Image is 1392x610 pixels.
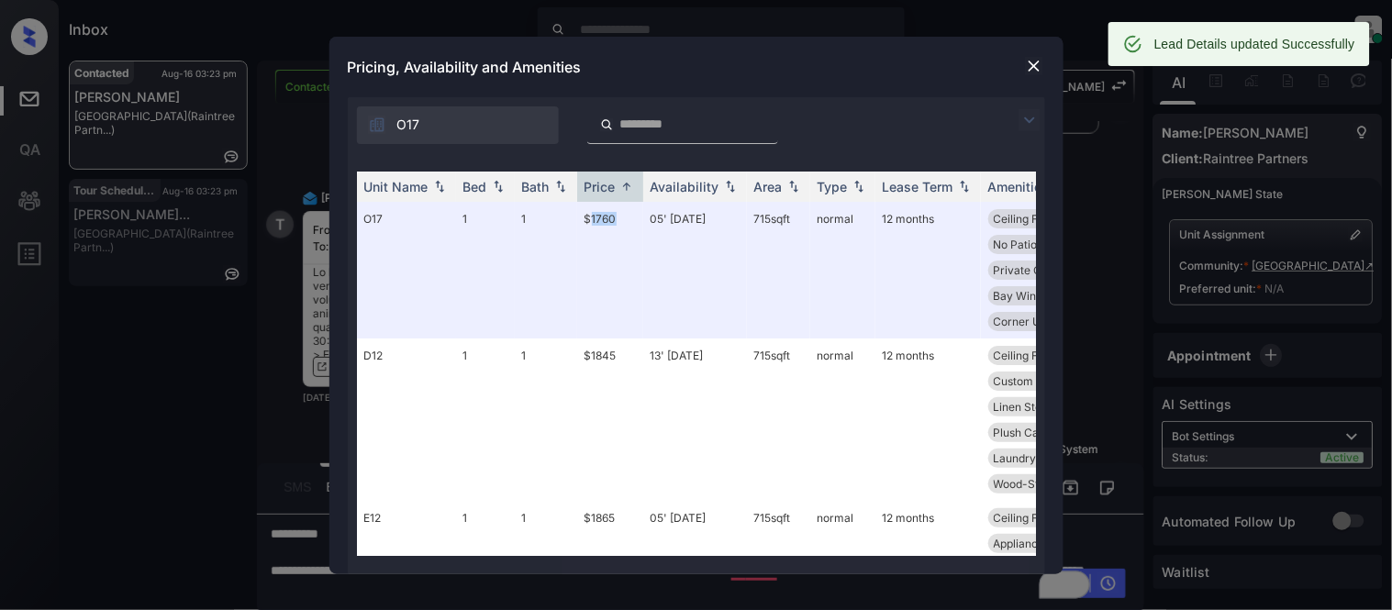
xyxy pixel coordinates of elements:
[994,537,1089,550] span: Appliance Packa...
[754,179,783,194] div: Area
[1019,109,1041,131] img: icon-zuma
[551,180,570,193] img: sorting
[522,179,550,194] div: Bath
[364,179,429,194] div: Unit Name
[810,202,875,338] td: normal
[994,349,1052,362] span: Ceiling Fan
[883,179,953,194] div: Lease Term
[810,338,875,501] td: normal
[875,338,981,501] td: 12 months
[721,180,740,193] img: sorting
[994,451,1092,465] span: Laundry Room Pr...
[515,338,577,501] td: 1
[1154,28,1355,61] div: Lead Details updated Successfully
[651,179,719,194] div: Availability
[994,400,1066,414] span: Linen Storage
[994,238,1153,251] span: No Patio or [MEDICAL_DATA]...
[994,263,1073,277] span: Private Garage
[643,202,747,338] td: 05' [DATE]
[577,202,643,338] td: $1760
[463,179,487,194] div: Bed
[994,289,1064,303] span: Bay Windows
[329,37,1063,97] div: Pricing, Availability and Amenities
[1025,57,1043,75] img: close
[368,116,386,134] img: icon-zuma
[515,202,577,338] td: 1
[875,202,981,338] td: 12 months
[785,180,803,193] img: sorting
[994,212,1052,226] span: Ceiling Fan
[850,180,868,193] img: sorting
[585,179,616,194] div: Price
[643,338,747,501] td: 13' [DATE]
[818,179,848,194] div: Type
[600,116,614,133] img: icon-zuma
[994,315,1054,328] span: Corner Unit
[397,115,420,135] span: O17
[456,202,515,338] td: 1
[994,374,1083,388] span: Custom Cabinets
[618,180,636,194] img: sorting
[994,426,1076,439] span: Plush Carpeting
[994,511,1052,525] span: Ceiling Fan
[747,338,810,501] td: 715 sqft
[357,202,456,338] td: O17
[430,180,449,193] img: sorting
[955,180,974,193] img: sorting
[988,179,1050,194] div: Amenities
[747,202,810,338] td: 715 sqft
[577,338,643,501] td: $1845
[357,338,456,501] td: D12
[994,477,1089,491] span: Wood-Style Plan...
[456,338,515,501] td: 1
[489,180,507,193] img: sorting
